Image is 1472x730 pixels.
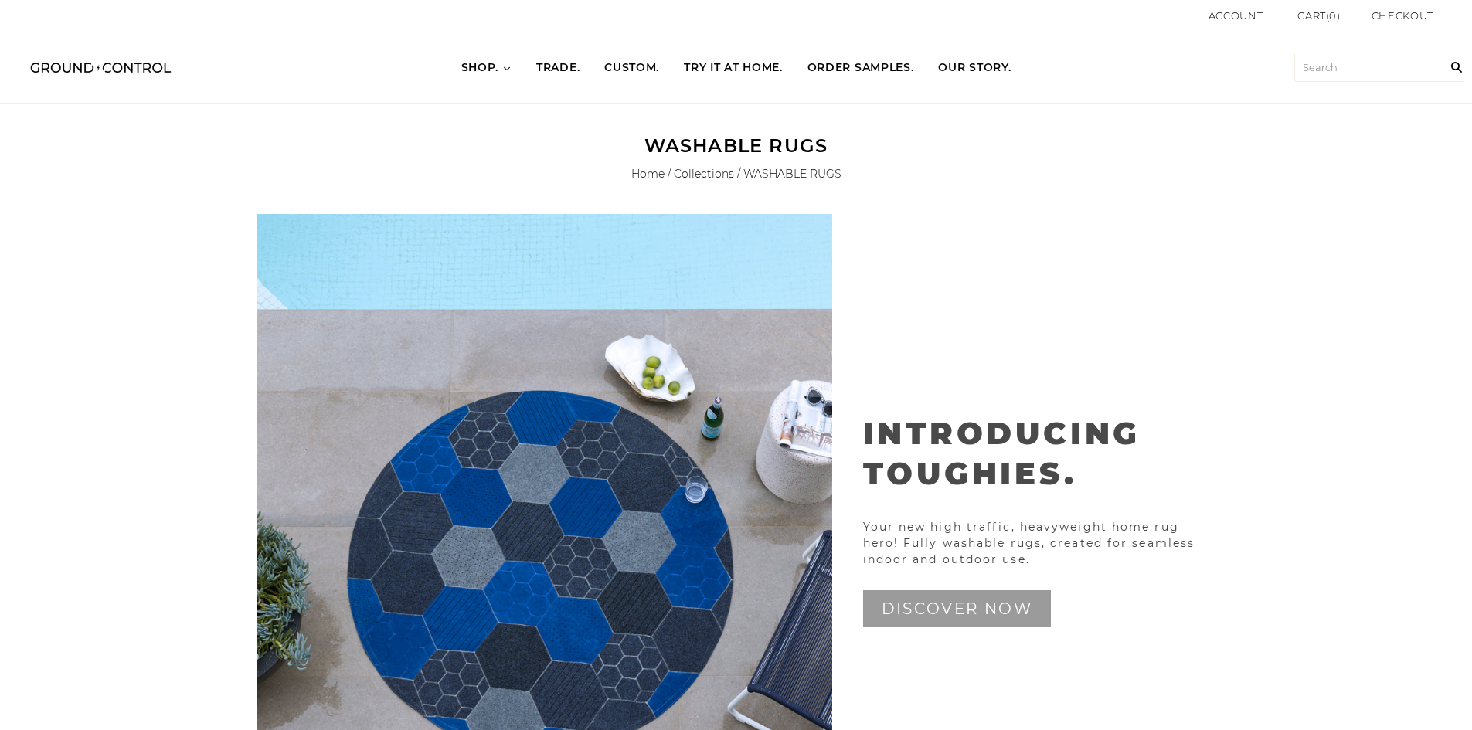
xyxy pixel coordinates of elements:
[449,46,525,90] a: SHOP.
[1297,9,1326,22] span: Cart
[592,46,671,90] a: CUSTOM.
[807,60,914,76] span: ORDER SAMPLES.
[250,134,1223,158] h1: WASHABLE RUGS
[461,60,499,76] span: SHOP.
[863,590,1052,627] a: DISCOVER NOW
[795,46,926,90] a: ORDER SAMPLES.
[604,60,659,76] span: CUSTOM.
[863,519,1215,568] p: Your new high traffic, heavyweight home rug hero! Fully washable rugs, created for seamless indoo...
[671,46,795,90] a: TRY IT AT HOME.
[536,60,580,76] span: TRADE.
[524,46,592,90] a: TRADE.
[1441,32,1472,103] input: Search
[743,167,841,181] span: WASHABLE RUGS
[674,167,734,181] a: Collections
[1297,8,1341,24] a: Cart(0)
[938,60,1011,76] span: OUR STORY.
[1294,53,1464,82] input: Search
[926,46,1023,90] a: OUR STORY.
[737,167,740,181] span: /
[1329,9,1337,22] span: 0
[684,60,783,76] span: TRY IT AT HOME.
[863,413,1215,494] h2: INTRODUCING TOUGHIES.
[631,167,665,181] a: Home
[882,599,1033,618] span: DISCOVER NOW
[668,167,671,181] span: /
[1209,9,1263,22] a: Account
